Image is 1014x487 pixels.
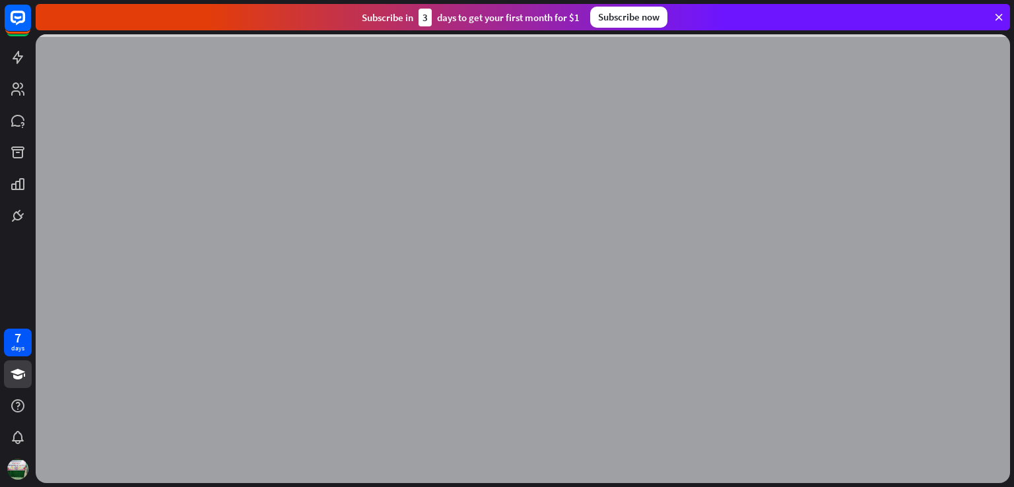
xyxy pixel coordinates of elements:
div: 7 [15,332,21,344]
div: Subscribe now [590,7,667,28]
div: Subscribe in days to get your first month for $1 [362,9,580,26]
div: 3 [419,9,432,26]
a: 7 days [4,329,32,356]
div: days [11,344,24,353]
